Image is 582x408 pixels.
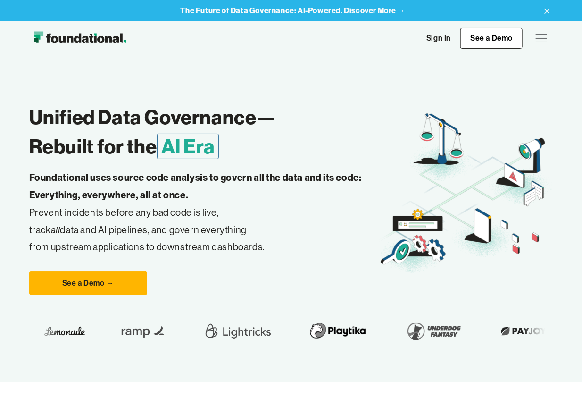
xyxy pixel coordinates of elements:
[29,169,378,256] p: Prevent incidents before any bad code is live, track data and AI pipelines, and govern everything...
[29,29,131,48] a: home
[182,318,253,344] img: Lightricks
[381,318,445,344] img: Underdog Fantasy
[29,102,378,161] h1: Unified Data Governance— Rebuilt for the
[460,28,523,49] a: See a Demo
[95,318,151,344] img: Ramp
[530,27,553,50] div: menu
[413,299,582,408] iframe: Chat Widget
[29,29,131,48] img: Foundational Logo
[181,6,406,15] a: The Future of Data Governance: AI-Powered. Discover More →
[24,324,65,339] img: Lemonade
[29,171,362,201] strong: Foundational uses source code analysis to govern all the data and its code: Everything, everywher...
[417,28,460,48] a: Sign In
[283,318,351,344] img: Playtika
[29,271,147,296] a: See a Demo →
[157,134,219,159] span: AI Era
[51,224,60,236] em: all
